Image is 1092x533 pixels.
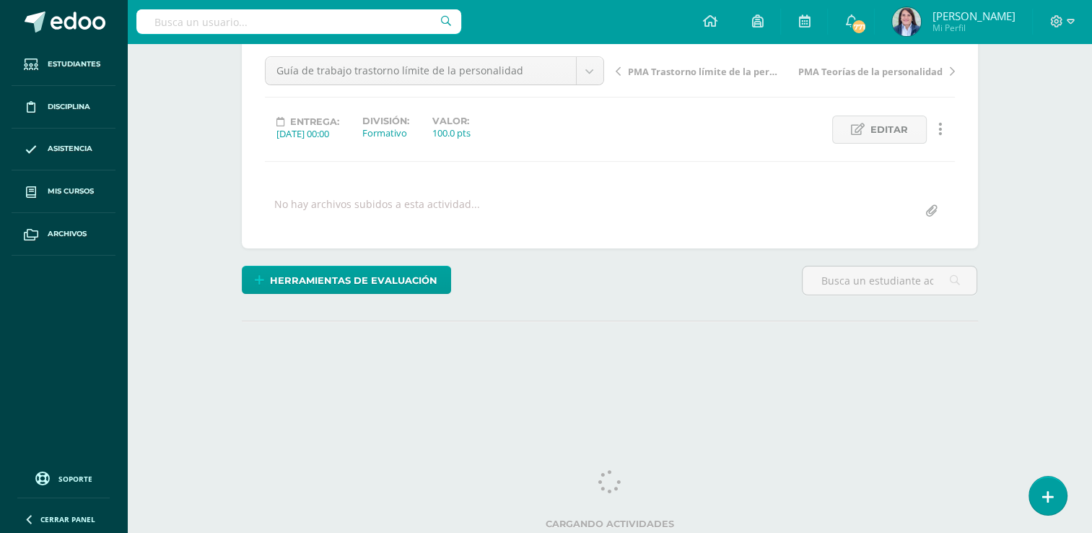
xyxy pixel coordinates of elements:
span: Disciplina [48,101,90,113]
a: Soporte [17,468,110,487]
span: Mi Perfil [932,22,1015,34]
label: Cargando actividades [248,519,972,529]
span: Herramientas de evaluación [270,267,437,294]
label: División: [362,116,409,126]
input: Busca un estudiante aquí... [803,266,977,295]
span: Estudiantes [48,58,100,70]
input: Busca un usuario... [136,9,461,34]
a: Estudiantes [12,43,115,86]
a: Herramientas de evaluación [242,266,451,294]
a: Asistencia [12,129,115,171]
label: Valor: [432,116,471,126]
a: Guía de trabajo trastorno límite de la personalidad [266,57,603,84]
a: Mis cursos [12,170,115,213]
span: Asistencia [48,143,92,155]
div: Formativo [362,126,409,139]
div: No hay archivos subidos a esta actividad... [274,197,480,225]
span: Cerrar panel [40,514,95,524]
span: PMA Teorías de la personalidad [798,65,943,78]
span: Guía de trabajo trastorno límite de la personalidad [276,57,565,84]
a: Disciplina [12,86,115,129]
img: 7189dd0a2475061f524ba7af0511f049.png [892,7,921,36]
div: 100.0 pts [432,126,471,139]
span: 771 [851,19,867,35]
div: [DATE] 00:00 [276,127,339,140]
span: PMA Trastorno límite de la personalidad [628,65,781,78]
span: Mis cursos [48,186,94,197]
span: Entrega: [290,116,339,127]
a: PMA Trastorno límite de la personalidad [616,64,785,78]
span: Soporte [58,474,92,484]
span: Archivos [48,228,87,240]
a: Archivos [12,213,115,256]
span: Editar [870,116,908,143]
a: PMA Teorías de la personalidad [785,64,955,78]
span: [PERSON_NAME] [932,9,1015,23]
